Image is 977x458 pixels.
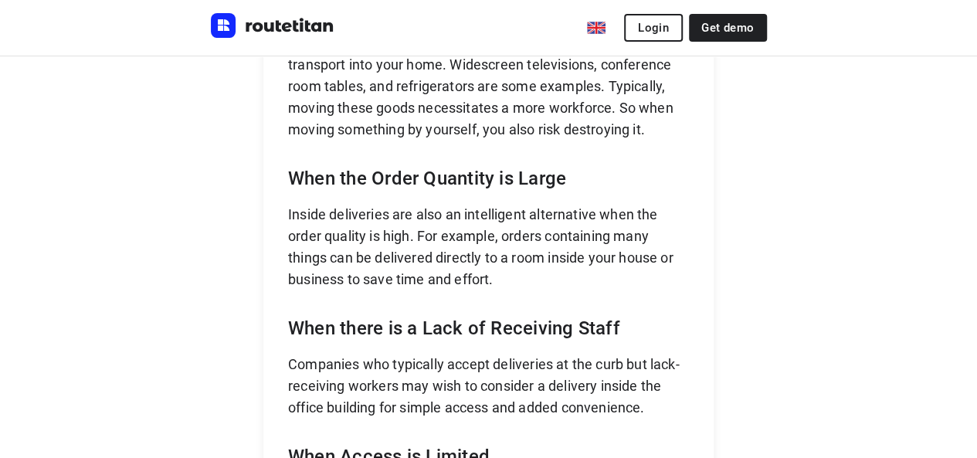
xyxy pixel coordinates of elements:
[701,22,754,34] span: Get demo
[288,315,689,341] p: When there is a Lack of Receiving Staff
[288,165,689,192] p: When the Order Quantity is Large
[211,13,334,38] img: Routetitan logo
[288,204,689,290] p: Inside deliveries are also an intelligent alternative when the order quality is high. For example...
[638,22,669,34] span: Login
[211,13,334,42] a: Routetitan
[624,14,683,42] button: Login
[288,354,689,419] p: Companies who typically accept deliveries at the curb but lack-receiving workers may wish to cons...
[288,32,689,141] p: Inside delivery is usually used for items that are too bulky to transport into your home. Widescr...
[689,14,766,42] a: Get demo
